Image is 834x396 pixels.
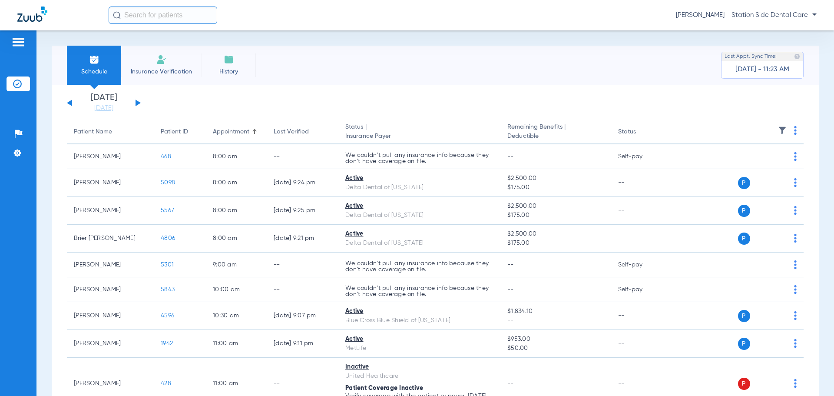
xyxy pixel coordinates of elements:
[161,180,175,186] span: 5098
[611,330,670,358] td: --
[206,197,267,225] td: 8:00 AM
[738,233,750,245] span: P
[507,380,514,386] span: --
[161,207,174,213] span: 5567
[67,144,154,169] td: [PERSON_NAME]
[611,225,670,253] td: --
[738,378,750,390] span: P
[345,132,493,141] span: Insurance Payer
[206,302,267,330] td: 10:30 AM
[507,316,604,325] span: --
[73,67,115,76] span: Schedule
[794,126,797,135] img: group-dot-blue.svg
[507,307,604,316] span: $1,834.10
[128,67,195,76] span: Insurance Verification
[67,277,154,302] td: [PERSON_NAME]
[507,174,604,183] span: $2,500.00
[267,197,338,225] td: [DATE] 9:25 PM
[161,313,174,319] span: 4596
[507,183,604,192] span: $175.00
[507,286,514,293] span: --
[611,169,670,197] td: --
[267,253,338,277] td: --
[345,152,493,164] p: We couldn’t pull any insurance info because they don’t have coverage on file.
[676,11,817,20] span: [PERSON_NAME] - Station Side Dental Care
[611,197,670,225] td: --
[345,260,493,273] p: We couldn’t pull any insurance info because they don’t have coverage on file.
[345,335,493,344] div: Active
[113,11,121,19] img: Search Icon
[206,330,267,358] td: 11:00 AM
[338,120,500,144] th: Status |
[161,127,188,136] div: Patient ID
[161,340,173,346] span: 1942
[206,253,267,277] td: 9:00 AM
[74,127,112,136] div: Patient Name
[224,54,234,65] img: History
[213,127,260,136] div: Appointment
[345,202,493,211] div: Active
[267,144,338,169] td: --
[507,202,604,211] span: $2,500.00
[67,197,154,225] td: [PERSON_NAME]
[738,338,750,350] span: P
[345,285,493,297] p: We couldn’t pull any insurance info because they don’t have coverage on file.
[507,344,604,353] span: $50.00
[794,311,797,320] img: group-dot-blue.svg
[738,177,750,189] span: P
[345,230,493,239] div: Active
[738,310,750,322] span: P
[778,126,787,135] img: filter.svg
[794,339,797,348] img: group-dot-blue.svg
[794,152,797,161] img: group-dot-blue.svg
[345,385,423,391] span: Patient Coverage Inactive
[206,169,267,197] td: 8:00 AM
[611,120,670,144] th: Status
[794,285,797,294] img: group-dot-blue.svg
[794,206,797,215] img: group-dot-blue.svg
[267,169,338,197] td: [DATE] 9:24 PM
[345,211,493,220] div: Delta Dental of [US_STATE]
[274,127,309,136] div: Last Verified
[611,253,670,277] td: Self-pay
[17,7,47,22] img: Zuub Logo
[109,7,217,24] input: Search for patients
[735,65,789,74] span: [DATE] - 11:23 AM
[267,330,338,358] td: [DATE] 9:11 PM
[794,234,797,243] img: group-dot-blue.svg
[67,302,154,330] td: [PERSON_NAME]
[794,53,800,60] img: last sync help info
[267,225,338,253] td: [DATE] 9:21 PM
[274,127,331,136] div: Last Verified
[611,302,670,330] td: --
[345,363,493,372] div: Inactive
[507,230,604,239] span: $2,500.00
[78,104,130,113] a: [DATE]
[507,335,604,344] span: $953.00
[156,54,167,65] img: Manual Insurance Verification
[161,153,171,160] span: 468
[507,262,514,268] span: --
[206,277,267,302] td: 10:00 AM
[74,127,147,136] div: Patient Name
[345,344,493,353] div: MetLife
[507,132,604,141] span: Deductible
[345,372,493,381] div: United Healthcare
[267,277,338,302] td: --
[507,153,514,160] span: --
[611,144,670,169] td: Self-pay
[725,52,777,61] span: Last Appt. Sync Time:
[213,127,249,136] div: Appointment
[500,120,611,144] th: Remaining Benefits |
[206,144,267,169] td: 8:00 AM
[345,307,493,316] div: Active
[89,54,99,65] img: Schedule
[208,67,249,76] span: History
[267,302,338,330] td: [DATE] 9:07 PM
[345,174,493,183] div: Active
[161,286,175,293] span: 5843
[345,316,493,325] div: Blue Cross Blue Shield of [US_STATE]
[611,277,670,302] td: Self-pay
[11,37,25,47] img: hamburger-icon
[794,260,797,269] img: group-dot-blue.svg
